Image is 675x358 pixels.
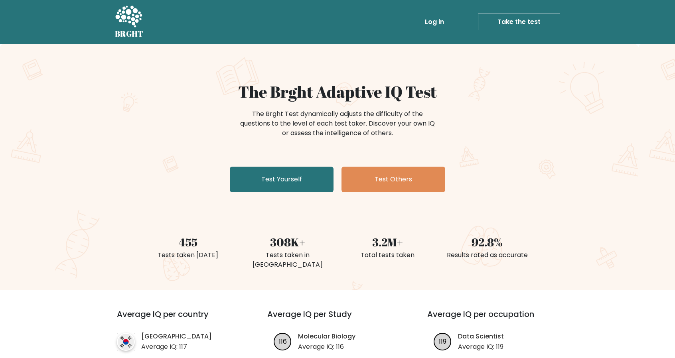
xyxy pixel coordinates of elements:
[442,250,532,260] div: Results rated as accurate
[143,234,233,250] div: 455
[458,342,504,352] p: Average IQ: 119
[278,336,286,346] text: 116
[115,29,144,39] h5: BRGHT
[141,332,212,341] a: [GEOGRAPHIC_DATA]
[298,342,355,352] p: Average IQ: 116
[422,14,447,30] a: Log in
[267,309,408,328] h3: Average IQ per Study
[427,309,568,328] h3: Average IQ per occupation
[478,14,560,30] a: Take the test
[298,332,355,341] a: Molecular Biology
[143,82,532,101] h1: The Brght Adaptive IQ Test
[442,234,532,250] div: 92.8%
[243,234,333,250] div: 308K+
[115,3,144,41] a: BRGHT
[458,332,504,341] a: Data Scientist
[439,336,446,346] text: 119
[243,250,333,269] div: Tests taken in [GEOGRAPHIC_DATA]
[238,109,437,138] div: The Brght Test dynamically adjusts the difficulty of the questions to the level of each test take...
[141,342,212,352] p: Average IQ: 117
[117,333,135,351] img: country
[341,167,445,192] a: Test Others
[230,167,334,192] a: Test Yourself
[117,309,239,328] h3: Average IQ per country
[143,250,233,260] div: Tests taken [DATE]
[342,250,432,260] div: Total tests taken
[342,234,432,250] div: 3.2M+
